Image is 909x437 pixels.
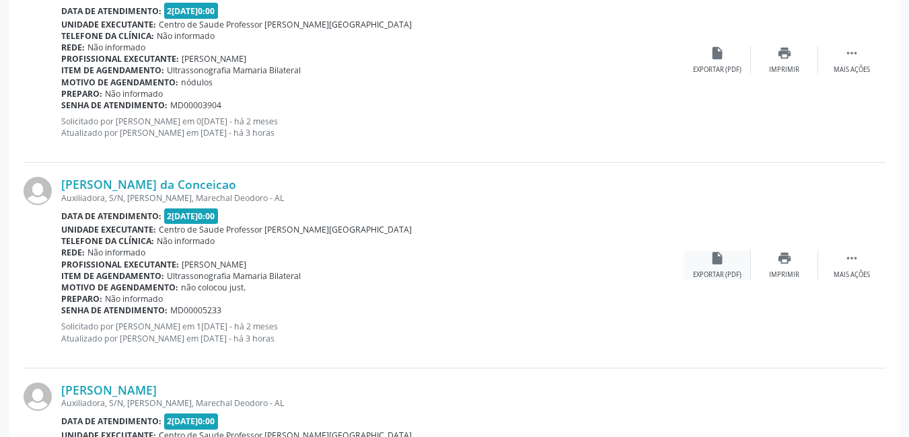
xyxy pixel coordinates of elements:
span: Ultrassonografia Mamaria Bilateral [167,65,301,76]
span: Ultrassonografia Mamaria Bilateral [167,270,301,282]
i:  [844,251,859,266]
span: Centro de Saude Professor [PERSON_NAME][GEOGRAPHIC_DATA] [159,224,412,235]
span: Não informado [105,88,163,100]
span: Não informado [87,42,145,53]
i: insert_drive_file [710,251,725,266]
b: Unidade executante: [61,19,156,30]
b: Rede: [61,247,85,258]
span: Não informado [157,30,215,42]
span: [PERSON_NAME] [182,259,246,270]
div: Exportar (PDF) [693,270,741,280]
b: Item de agendamento: [61,270,164,282]
span: 2[DATE]0:00 [164,413,219,429]
b: Profissional executante: [61,53,179,65]
span: MD00003904 [170,100,221,111]
b: Motivo de agendamento: [61,282,178,293]
span: MD00005233 [170,305,221,316]
i: insert_drive_file [710,46,725,61]
b: Profissional executante: [61,259,179,270]
p: Solicitado por [PERSON_NAME] em 1[DATE] - há 2 meses Atualizado por [PERSON_NAME] em [DATE] - há ... [61,321,684,344]
i: print [777,46,792,61]
b: Data de atendimento: [61,210,161,222]
span: Centro de Saude Professor [PERSON_NAME][GEOGRAPHIC_DATA] [159,19,412,30]
div: Auxiliadora, S/N, [PERSON_NAME], Marechal Deodoro - AL [61,192,684,204]
b: Data de atendimento: [61,415,161,427]
div: Auxiliadora, S/N, [PERSON_NAME], Marechal Deodoro - AL [61,397,684,409]
b: Motivo de agendamento: [61,77,178,88]
img: img [24,177,52,205]
a: [PERSON_NAME] da Conceicao [61,177,236,192]
b: Senha de atendimento: [61,305,168,316]
b: Preparo: [61,88,102,100]
div: Mais ações [834,270,870,280]
span: Não informado [105,293,163,305]
span: [PERSON_NAME] [182,53,246,65]
b: Senha de atendimento: [61,100,168,111]
img: img [24,383,52,411]
span: 2[DATE]0:00 [164,208,219,224]
span: 2[DATE]0:00 [164,3,219,18]
div: Mais ações [834,65,870,75]
span: Não informado [157,235,215,247]
div: Exportar (PDF) [693,65,741,75]
div: Imprimir [769,65,799,75]
b: Unidade executante: [61,224,156,235]
b: Rede: [61,42,85,53]
i: print [777,251,792,266]
b: Telefone da clínica: [61,235,154,247]
b: Preparo: [61,293,102,305]
span: não colocou just. [181,282,246,293]
a: [PERSON_NAME] [61,383,157,397]
b: Telefone da clínica: [61,30,154,42]
span: Não informado [87,247,145,258]
div: Imprimir [769,270,799,280]
i:  [844,46,859,61]
b: Data de atendimento: [61,5,161,17]
span: nódulos [181,77,213,88]
b: Item de agendamento: [61,65,164,76]
p: Solicitado por [PERSON_NAME] em 0[DATE] - há 2 meses Atualizado por [PERSON_NAME] em [DATE] - há ... [61,116,684,138]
